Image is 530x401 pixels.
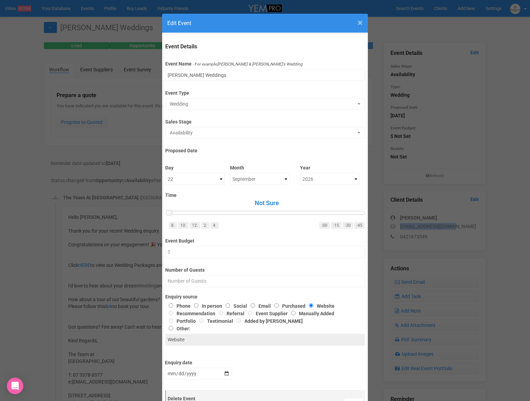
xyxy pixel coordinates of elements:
[247,303,271,309] label: Email
[178,222,189,229] a: 10:
[165,162,225,171] label: Day
[165,318,196,324] label: Portfolio
[165,246,364,258] input: $
[342,222,353,229] a: :30
[222,303,247,309] label: Social
[165,60,192,67] label: Event Name
[215,311,244,316] label: Referral
[170,129,356,136] span: Availability
[201,222,209,229] a: 2:
[165,192,364,199] label: Time
[300,162,360,171] label: Year
[190,222,200,229] a: 12:
[358,17,363,28] span: ×
[193,62,303,67] small: - For example
[165,357,232,366] label: Enquiry date
[271,303,305,309] label: Purchased
[165,325,354,332] label: Other:
[170,101,356,107] span: Wedding
[165,275,364,287] input: Number of Guests
[191,303,222,309] label: In person
[165,311,215,316] label: Recommendation
[305,303,335,309] label: Website
[230,162,290,171] label: Month
[319,222,330,229] a: :00
[165,145,364,154] label: Proposed Date
[165,235,364,244] label: Event Budget
[165,293,364,300] label: Enquiry source
[7,378,23,394] div: Open Intercom Messenger
[165,43,364,51] legend: Event Details
[165,116,364,125] label: Sales Stage
[169,199,364,208] span: Not Sure
[167,19,363,27] h4: Edit Event
[196,318,233,324] label: Testimonial
[165,303,191,309] label: Phone
[331,222,341,229] a: :15
[169,222,177,229] a: 8:
[165,69,364,81] input: Event Name
[354,222,365,229] a: :45
[217,62,303,67] i: [PERSON_NAME] & [PERSON_NAME]'s Wedding
[288,311,334,316] label: Manually Added
[244,311,288,316] label: Event Supplier
[233,318,303,324] label: Added by [PERSON_NAME]
[210,222,219,229] a: 4:
[165,87,364,96] label: Event Type
[165,264,364,273] label: Number of Guests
